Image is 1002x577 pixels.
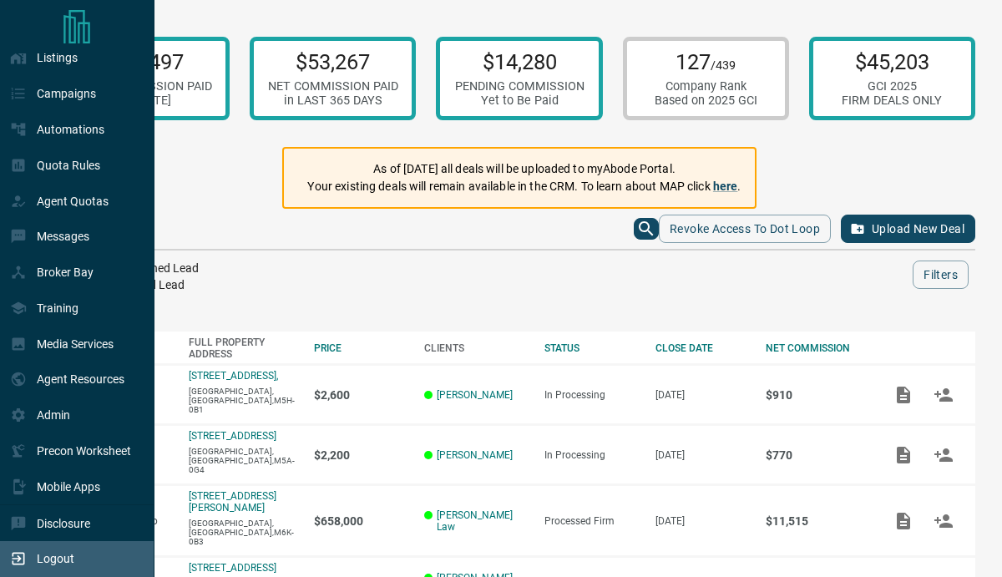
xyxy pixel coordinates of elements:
div: in LAST 365 DAYS [268,94,398,108]
a: [STREET_ADDRESS][PERSON_NAME] [189,490,276,514]
button: Revoke Access to Dot Loop [659,215,831,243]
p: [GEOGRAPHIC_DATA],[GEOGRAPHIC_DATA],M5A-0G4 [189,447,296,474]
p: $910 [766,388,867,402]
a: [STREET_ADDRESS], [189,370,278,382]
span: Match Clients [924,514,964,526]
div: Based on 2025 GCI [655,94,757,108]
p: $53,267 [268,49,398,74]
p: 127 [655,49,757,74]
p: Your existing deals will remain available in the CRM. To learn about MAP click . [307,178,741,195]
span: Add / View Documents [883,514,924,526]
div: FULL PROPERTY ADDRESS [189,337,296,360]
div: GCI 2025 [842,79,942,94]
button: Upload New Deal [841,215,975,243]
div: FIRM DEALS ONLY [842,94,942,108]
p: $770 [766,448,867,462]
p: $658,000 [314,514,407,528]
span: Match Clients [924,388,964,400]
p: [GEOGRAPHIC_DATA],[GEOGRAPHIC_DATA],M6K-0B3 [189,519,296,546]
span: Add / View Documents [883,388,924,400]
a: [STREET_ADDRESS] [189,562,276,574]
div: Company Rank [655,79,757,94]
p: [DATE] [655,515,749,527]
a: [STREET_ADDRESS] [189,430,276,442]
p: [DATE] [655,449,749,461]
div: CLIENTS [424,342,528,354]
p: $14,280 [455,49,584,74]
a: [PERSON_NAME] Law [437,509,528,533]
span: /439 [711,58,736,73]
p: [DATE] [655,389,749,401]
div: Yet to Be Paid [455,94,584,108]
div: PRICE [314,342,407,354]
div: NET COMMISSION [766,342,867,354]
p: $2,600 [314,388,407,402]
div: Processed Firm [544,515,639,527]
div: NET COMMISSION PAID [268,79,398,94]
p: $11,515 [766,514,867,528]
p: As of [DATE] all deals will be uploaded to myAbode Portal. [307,160,741,178]
span: Add / View Documents [883,448,924,460]
div: In Processing [544,389,639,401]
div: In Processing [544,449,639,461]
div: CLOSE DATE [655,342,749,354]
div: PENDING COMMISSION [455,79,584,94]
div: STATUS [544,342,639,354]
button: Filters [913,261,969,289]
a: [PERSON_NAME] [437,449,513,461]
a: [PERSON_NAME] [437,389,513,401]
p: $2,200 [314,448,407,462]
p: $45,203 [842,49,942,74]
p: [GEOGRAPHIC_DATA],[GEOGRAPHIC_DATA],M5H-0B1 [189,387,296,414]
button: search button [634,218,659,240]
a: here [713,180,738,193]
span: Match Clients [924,448,964,460]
